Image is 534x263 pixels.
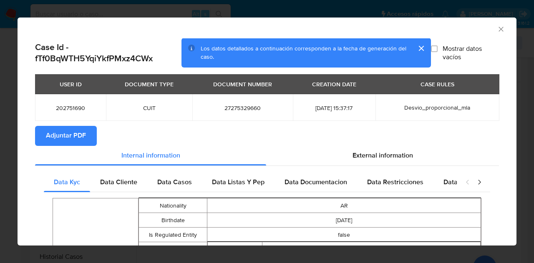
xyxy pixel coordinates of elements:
[139,228,207,242] td: Is Regulated Entity
[201,45,406,61] span: Los datos detallados a continuación corresponden a la fecha de generación del caso.
[303,105,365,112] span: [DATE] 15:37:17
[35,146,499,166] div: Detailed info
[207,198,481,213] td: AR
[207,213,481,228] td: [DATE]
[54,177,80,187] span: Data Kyc
[307,78,361,92] div: CREATION DATE
[404,104,470,112] span: Desvio_proporcional_mla
[367,177,423,187] span: Data Restricciones
[46,127,86,145] span: Adjuntar PDF
[443,177,501,187] span: Data Publicaciones
[55,78,87,92] div: USER ID
[285,177,347,187] span: Data Documentacion
[44,172,457,192] div: Detailed internal info
[100,177,137,187] span: Data Cliente
[35,126,97,146] button: Adjuntar PDF
[262,242,481,257] td: DNI
[497,25,504,33] button: Cerrar ventana
[120,78,179,92] div: DOCUMENT TYPE
[411,38,431,58] button: cerrar
[208,242,262,257] td: Type
[416,78,459,92] div: CASE RULES
[353,151,413,160] span: External information
[443,45,499,61] span: Mostrar datos vacíos
[208,78,277,92] div: DOCUMENT NUMBER
[116,105,182,112] span: CUIT
[431,45,438,52] input: Mostrar datos vacíos
[139,198,207,213] td: Nationality
[157,177,192,187] span: Data Casos
[35,42,181,64] h2: Case Id - fTf0BqWTH5YqiYkfPMxz4CWx
[212,177,264,187] span: Data Listas Y Pep
[18,18,516,245] div: closure-recommendation-modal
[207,228,481,242] td: false
[139,213,207,228] td: Birthdate
[45,105,96,112] span: 202751690
[202,105,283,112] span: 27275329660
[121,151,180,160] span: Internal information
